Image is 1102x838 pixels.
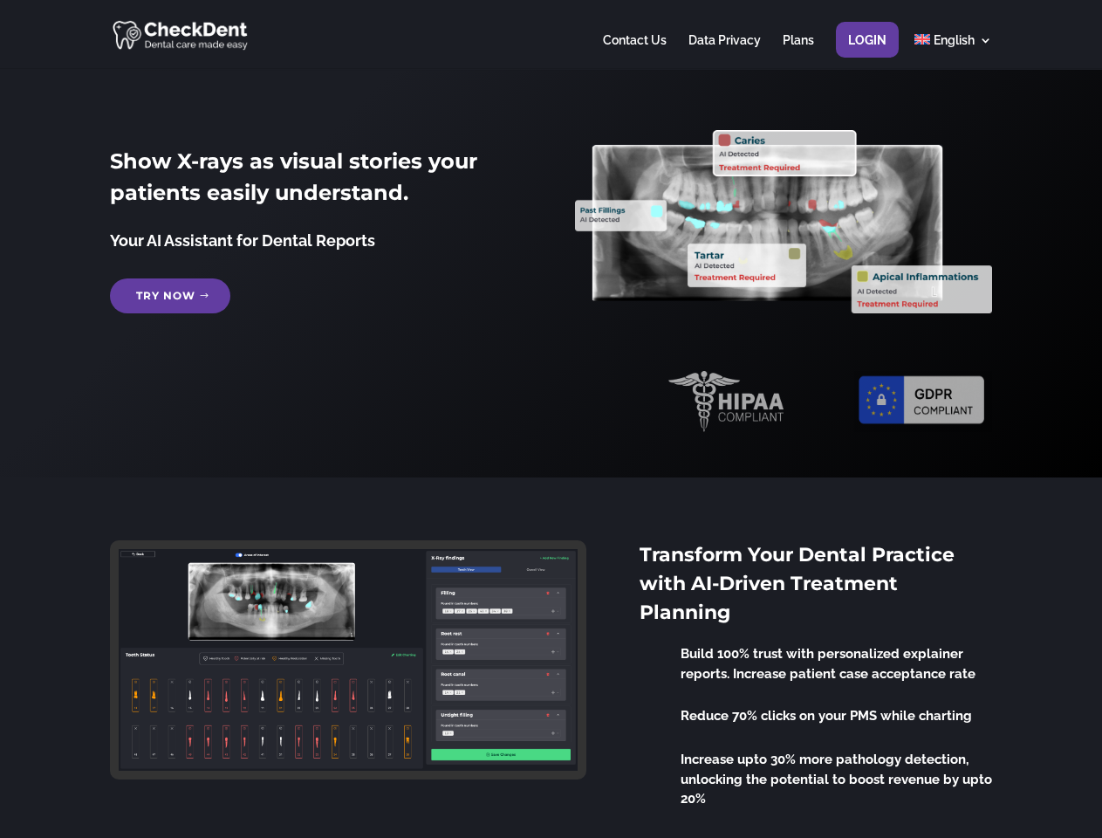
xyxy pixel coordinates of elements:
span: Your AI Assistant for Dental Reports [110,231,375,250]
a: Try Now [110,278,230,313]
a: Login [848,34,886,68]
span: Transform Your Dental Practice with AI-Driven Treatment Planning [640,543,955,624]
a: Plans [783,34,814,68]
img: X_Ray_annotated [575,130,991,313]
span: English [934,33,975,47]
a: English [914,34,992,68]
a: Contact Us [603,34,667,68]
span: Increase upto 30% more pathology detection, unlocking the potential to boost revenue by upto 20% [681,752,992,807]
a: Data Privacy [688,34,761,68]
span: Reduce 70% clicks on your PMS while charting [681,708,972,724]
h2: Show X-rays as visual stories your patients easily understand. [110,146,526,217]
span: Build 100% trust with personalized explainer reports. Increase patient case acceptance rate [681,646,975,682]
img: CheckDent AI [113,17,250,52]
